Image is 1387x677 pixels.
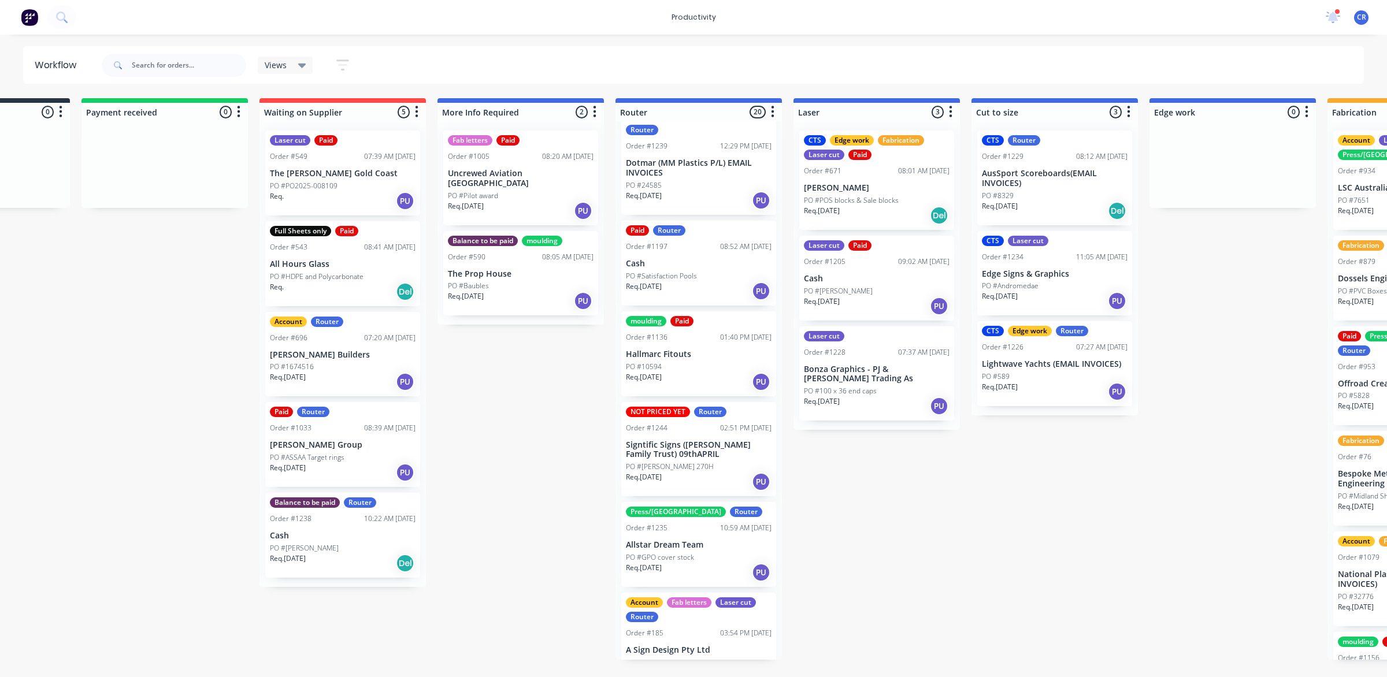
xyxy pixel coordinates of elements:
[653,225,685,236] div: Router
[270,407,293,417] div: Paid
[626,657,658,668] p: PO #3189
[804,256,845,267] div: Order #1205
[1338,256,1375,267] div: Order #879
[982,269,1128,279] p: Edge Signs & Graphics
[1338,166,1375,176] div: Order #934
[799,131,954,230] div: CTSEdge workFabricationLaser cutPaidOrder #67108:01 AM [DATE][PERSON_NAME]PO #POS blocks & Sale b...
[270,333,307,343] div: Order #696
[752,191,770,210] div: PU
[1338,331,1361,341] div: Paid
[270,531,416,541] p: Cash
[621,311,776,396] div: mouldingPaidOrder #113601:40 PM [DATE]Hallmarc FitoutsPO #10594Req.[DATE]PU
[752,563,770,582] div: PU
[626,440,772,460] p: Signtific Signs ([PERSON_NAME] Family Trust) 09thAPRIL
[265,402,420,487] div: PaidRouterOrder #103308:39 AM [DATE][PERSON_NAME] GroupPO #ASSAA Target ringsReq.[DATE]PU
[621,502,776,587] div: Press/[GEOGRAPHIC_DATA]RouterOrder #123510:59 AM [DATE]Allstar Dream TeamPO #GPO cover stockReq.[...
[804,286,873,296] p: PO #[PERSON_NAME]
[270,497,340,508] div: Balance to be paid
[730,507,762,517] div: Router
[720,628,772,638] div: 03:54 PM [DATE]
[496,135,520,146] div: Paid
[621,221,776,306] div: PaidRouterOrder #119708:52 AM [DATE]CashPO #Satisfaction PoolsReq.[DATE]PU
[1338,592,1374,602] p: PO #32776
[265,131,420,215] div: Laser cutPaidOrder #54907:39 AM [DATE]The [PERSON_NAME] Gold CoastPO #PO2025-008109Req.PU
[1338,206,1374,216] p: Req. [DATE]
[626,407,690,417] div: NOT PRICED YET
[21,9,38,26] img: Factory
[720,332,772,343] div: 01:40 PM [DATE]
[1108,382,1126,401] div: PU
[626,628,663,638] div: Order #185
[1338,195,1370,206] p: PO #7651
[297,407,329,417] div: Router
[626,362,662,372] p: PO #10594
[626,125,658,135] div: Router
[1338,602,1374,612] p: Req. [DATE]
[1338,653,1379,663] div: Order #1156
[982,326,1004,336] div: CTS
[799,326,954,421] div: Laser cutOrder #122807:37 AM [DATE]Bonza Graphics - PJ & [PERSON_NAME] Trading AsPO #100 x 36 end...
[1338,390,1370,401] p: PO #5828
[621,402,776,497] div: NOT PRICED YETRouterOrder #124402:51 PM [DATE]Signtific Signs ([PERSON_NAME] Family Trust) 09thAP...
[270,181,338,191] p: PO #PO2025-008109
[265,221,420,306] div: Full Sheets onlyPaidOrder #54308:41 AM [DATE]All Hours GlassPO #HDPE and PolycarbonateReq.Del
[898,256,950,267] div: 09:02 AM [DATE]
[626,241,667,252] div: Order #1197
[270,242,307,252] div: Order #543
[799,236,954,321] div: Laser cutPaidOrder #120509:02 AM [DATE]CashPO #[PERSON_NAME]Req.[DATE]PU
[982,382,1018,392] p: Req. [DATE]
[265,59,287,71] span: Views
[848,240,871,251] div: Paid
[626,563,662,573] p: Req. [DATE]
[542,252,594,262] div: 08:05 AM [DATE]
[448,169,594,188] p: Uncrewed Aviation [GEOGRAPHIC_DATA]
[542,151,594,162] div: 08:20 AM [DATE]
[270,423,311,433] div: Order #1033
[848,150,871,160] div: Paid
[626,423,667,433] div: Order #1244
[270,372,306,382] p: Req. [DATE]
[626,372,662,382] p: Req. [DATE]
[314,135,338,146] div: Paid
[898,166,950,176] div: 08:01 AM [DATE]
[804,166,841,176] div: Order #671
[626,349,772,359] p: Hallmarc Fitouts
[448,269,594,279] p: The Prop House
[720,141,772,151] div: 12:29 PM [DATE]
[626,540,772,550] p: Allstar Dream Team
[898,347,950,358] div: 07:37 AM [DATE]
[982,236,1004,246] div: CTS
[448,291,484,302] p: Req. [DATE]
[804,396,840,407] p: Req. [DATE]
[396,463,414,482] div: PU
[878,135,924,146] div: Fabrication
[1338,552,1379,563] div: Order #1079
[1008,135,1040,146] div: Router
[1338,501,1374,512] p: Req. [DATE]
[443,231,598,316] div: Balance to be paidmouldingOrder #59008:05 AM [DATE]The Prop HousePO #BaublesReq.[DATE]PU
[982,169,1128,188] p: AusSport Scoreboards(EMAIL INVOICES)
[626,271,697,281] p: PO #Satisfaction Pools
[270,350,416,360] p: [PERSON_NAME] Builders
[443,131,598,225] div: Fab lettersPaidOrder #100508:20 AM [DATE]Uncrewed Aviation [GEOGRAPHIC_DATA]PO #Pilot awardReq.[D...
[364,151,416,162] div: 07:39 AM [DATE]
[804,135,826,146] div: CTS
[720,241,772,252] div: 08:52 AM [DATE]
[344,497,376,508] div: Router
[804,296,840,307] p: Req. [DATE]
[977,231,1132,316] div: CTSLaser cutOrder #123411:05 AM [DATE]Edge Signs & GraphicsPO #AndromedaeReq.[DATE]PU
[977,321,1132,406] div: CTSEdge workRouterOrder #122607:27 AM [DATE]Lightwave Yachts (EMAIL INVOICES)PO #589Req.[DATE]PU
[364,514,416,524] div: 10:22 AM [DATE]
[270,191,284,202] p: Req.
[270,452,344,463] p: PO #ASSAA Target rings
[270,553,306,564] p: Req. [DATE]
[396,192,414,210] div: PU
[1008,326,1052,336] div: Edge work
[694,407,726,417] div: Router
[977,131,1132,225] div: CTSRouterOrder #122908:12 AM [DATE]AusSport Scoreboards(EMAIL INVOICES)PO #8329Req.[DATE]Del
[265,493,420,578] div: Balance to be paidRouterOrder #123810:22 AM [DATE]CashPO #[PERSON_NAME]Req.[DATE]Del
[1338,286,1387,296] p: PO #PVC Boxes
[982,342,1023,352] div: Order #1226
[448,201,484,211] p: Req. [DATE]
[626,141,667,151] div: Order #1239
